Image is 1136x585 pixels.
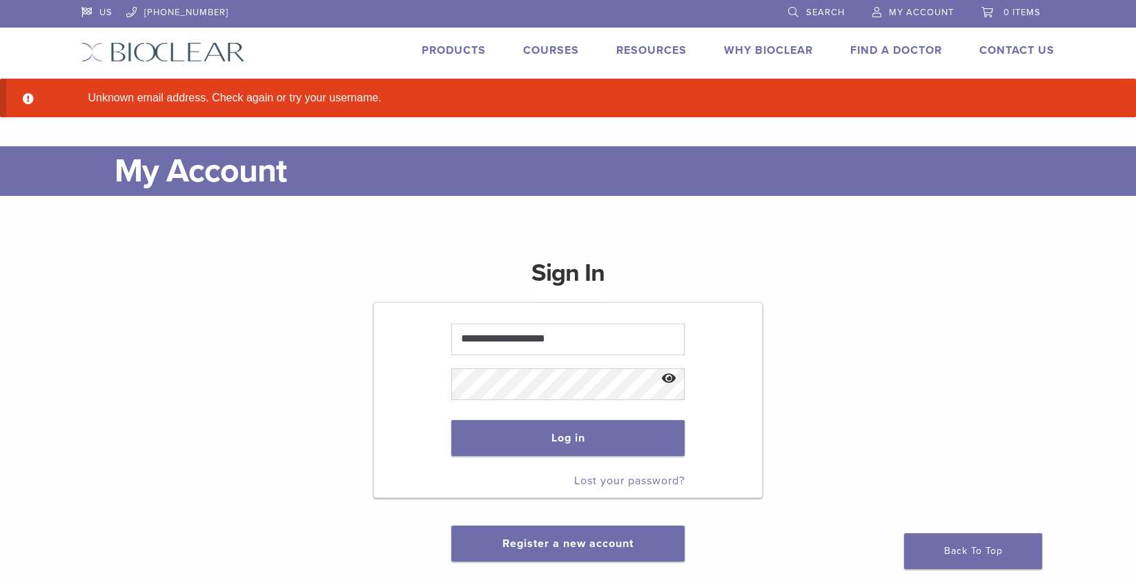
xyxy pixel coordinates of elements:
[806,7,845,18] span: Search
[654,361,684,397] button: Show password
[574,474,685,488] a: Lost your password?
[422,43,486,57] a: Products
[523,43,579,57] a: Courses
[81,42,245,62] img: Bioclear
[115,146,1055,196] h1: My Account
[451,526,685,562] button: Register a new account
[724,43,813,57] a: Why Bioclear
[904,533,1042,569] a: Back To Top
[1003,7,1041,18] span: 0 items
[889,7,954,18] span: My Account
[502,537,634,551] a: Register a new account
[531,257,605,301] h1: Sign In
[979,43,1055,57] a: Contact Us
[850,43,942,57] a: Find A Doctor
[616,43,687,57] a: Resources
[83,90,1077,106] li: Unknown email address. Check again or try your username.
[451,420,684,456] button: Log in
